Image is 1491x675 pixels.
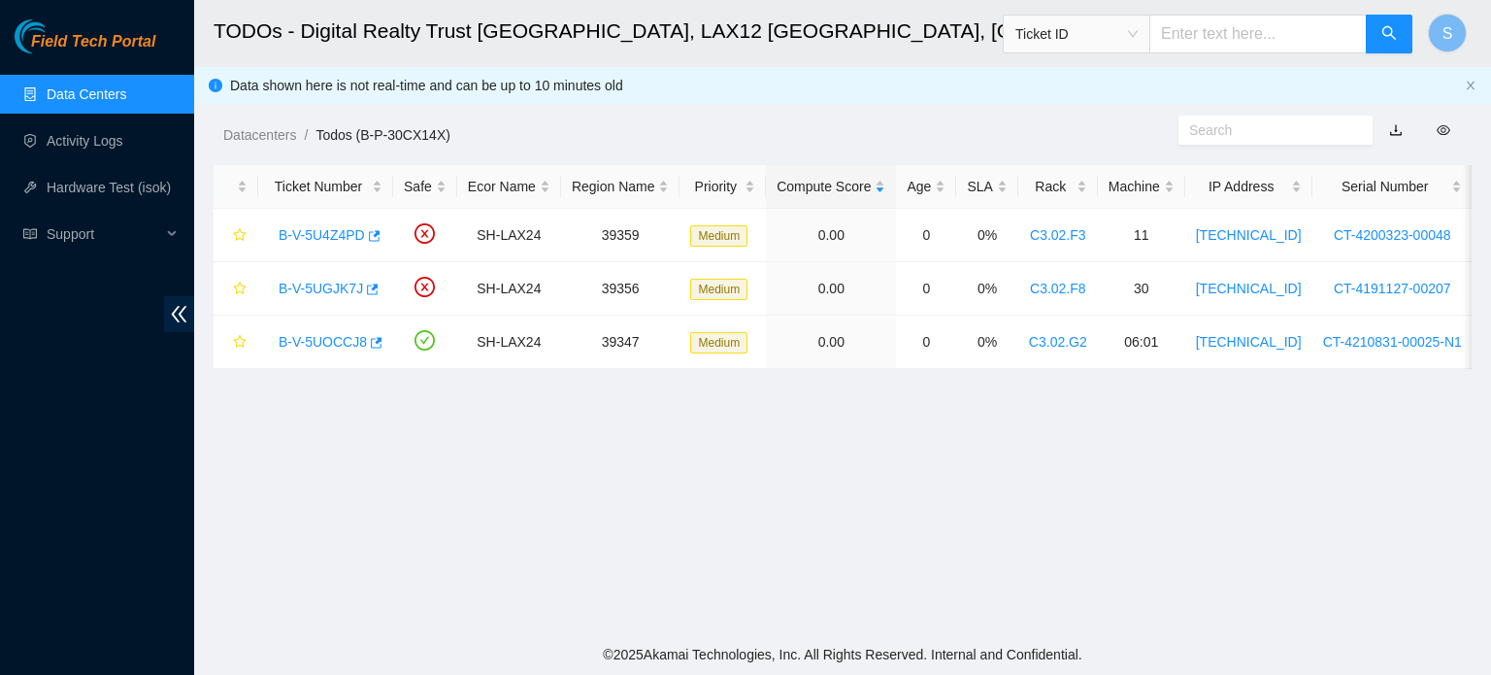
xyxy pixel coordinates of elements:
button: star [224,326,248,357]
span: star [233,228,247,244]
a: Todos (B-P-30CX14X) [315,127,450,143]
a: B-V-5UOCCJ8 [279,334,367,350]
td: 30 [1098,262,1185,316]
span: Medium [690,279,747,300]
a: Data Centers [47,86,126,102]
footer: © 2025 Akamai Technologies, Inc. All Rights Reserved. Internal and Confidential. [194,634,1491,675]
input: Search [1189,119,1346,141]
span: close-circle [414,277,435,297]
td: 0% [956,316,1017,369]
a: B-V-5U4Z4PD [279,227,365,243]
a: [TECHNICAL_ID] [1196,227,1302,243]
a: download [1389,122,1403,138]
button: S [1428,14,1467,52]
a: Activity Logs [47,133,123,149]
span: close [1465,80,1476,91]
a: B-V-5UGJK7J [279,281,363,296]
a: CT-4191127-00207 [1334,281,1451,296]
a: C3.02.F3 [1030,227,1086,243]
span: search [1381,25,1397,44]
span: read [23,227,37,241]
span: Medium [690,225,747,247]
td: 11 [1098,209,1185,262]
a: CT-4200323-00048 [1334,227,1451,243]
td: 0 [896,209,956,262]
img: Akamai Technologies [15,19,98,53]
a: [TECHNICAL_ID] [1196,334,1302,350]
td: 39356 [561,262,680,316]
button: close [1465,80,1476,92]
span: star [233,335,247,351]
a: Hardware Test (isok) [47,180,171,195]
td: SH-LAX24 [457,262,561,316]
button: download [1375,115,1417,146]
td: SH-LAX24 [457,316,561,369]
a: [TECHNICAL_ID] [1196,281,1302,296]
td: 06:01 [1098,316,1185,369]
a: CT-4210831-00025-N1 [1323,334,1462,350]
span: Ticket ID [1015,19,1138,49]
button: star [224,273,248,304]
td: 0.00 [766,262,896,316]
span: close-circle [414,223,435,244]
input: Enter text here... [1149,15,1367,53]
span: check-circle [414,330,435,351]
a: C3.02.G2 [1029,334,1087,350]
a: C3.02.F8 [1030,281,1086,296]
td: 0.00 [766,316,896,369]
td: SH-LAX24 [457,209,561,262]
td: 39359 [561,209,680,262]
td: 0 [896,262,956,316]
span: Medium [690,332,747,354]
button: star [224,219,248,251]
button: search [1366,15,1412,53]
a: Datacenters [223,127,296,143]
span: double-left [164,296,194,332]
span: Field Tech Portal [31,33,155,51]
span: star [233,282,247,297]
a: Akamai TechnologiesField Tech Portal [15,35,155,60]
td: 0% [956,209,1017,262]
span: Support [47,215,161,253]
span: eye [1437,123,1450,137]
span: / [304,127,308,143]
td: 0.00 [766,209,896,262]
td: 0% [956,262,1017,316]
span: S [1442,21,1453,46]
td: 0 [896,316,956,369]
td: 39347 [561,316,680,369]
